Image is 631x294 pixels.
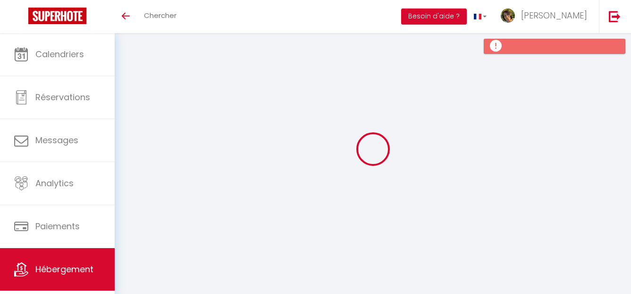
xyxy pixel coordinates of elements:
[35,48,84,60] span: Calendriers
[521,9,587,21] span: [PERSON_NAME]
[501,9,515,23] img: ...
[609,10,621,22] img: logout
[28,8,86,24] img: Super Booking
[401,9,467,25] button: Besoin d'aide ?
[35,177,74,189] span: Analytics
[35,220,80,232] span: Paiements
[35,263,93,275] span: Hébergement
[35,134,78,146] span: Messages
[144,10,177,20] span: Chercher
[35,91,90,103] span: Réservations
